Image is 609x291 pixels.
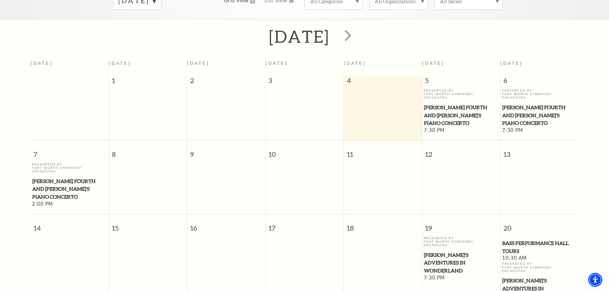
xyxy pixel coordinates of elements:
span: [DATE] [265,61,288,66]
span: [DATE] [500,61,523,66]
span: [DATE] [187,61,209,66]
div: Accessibility Menu [588,273,602,287]
span: Bass Performance Hall Tours [502,239,577,255]
span: 7:30 PM [424,275,499,282]
span: 8 [109,141,187,163]
p: Presented By Fort Worth Symphony Orchestra [424,236,499,247]
span: 2:00 PM [32,201,107,208]
span: 10:30 AM [502,255,577,262]
p: Presented By Fort Worth Symphony Orchestra [424,89,499,100]
span: 6 [501,76,579,88]
p: Presented By Fort Worth Symphony Orchestra [32,163,107,173]
span: [PERSON_NAME]'s Adventures in Wonderland [424,251,498,275]
span: 2 [187,76,265,88]
span: [DATE] [422,61,444,66]
span: 18 [344,214,422,236]
span: 7 [30,141,109,163]
span: [PERSON_NAME] Fourth and [PERSON_NAME]'s Piano Concerto [32,177,107,201]
span: 15 [109,214,187,236]
span: 14 [30,214,109,236]
span: 20 [501,214,579,236]
p: Presented By Fort Worth Symphony Orchestra [502,262,577,273]
span: 4 [344,76,422,88]
span: 19 [422,214,500,236]
span: 7:30 PM [502,127,577,134]
span: 5 [422,76,500,88]
span: 11 [344,141,422,163]
span: 16 [187,214,265,236]
span: 9 [187,141,265,163]
span: 7:30 PM [424,127,499,134]
span: 3 [266,76,344,88]
h2: [DATE] [269,26,329,47]
span: 12 [422,141,500,163]
button: next [335,25,359,48]
span: 1 [109,76,187,88]
span: [PERSON_NAME] Fourth and [PERSON_NAME]'s Piano Concerto [502,103,577,127]
span: [PERSON_NAME] Fourth and [PERSON_NAME]'s Piano Concerto [424,103,498,127]
span: 17 [266,214,344,236]
p: Presented By Fort Worth Symphony Orchestra [502,89,577,100]
span: 10 [266,141,344,163]
span: 13 [501,141,579,163]
span: [DATE] [109,61,131,66]
span: [DATE] [344,61,366,66]
th: [DATE] [30,57,109,76]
